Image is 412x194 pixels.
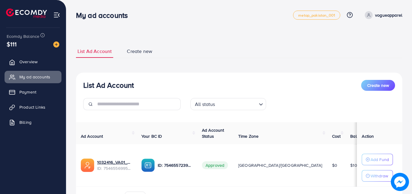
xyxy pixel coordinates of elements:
span: Time Zone [238,133,259,139]
span: Ad Account Status [202,127,224,139]
a: 1032416_VA01_1757069831912 [97,159,132,165]
button: Add Fund [362,154,393,165]
a: My ad accounts [5,71,61,83]
img: ic-ads-acc.e4c84228.svg [81,159,94,172]
img: image [53,41,59,48]
a: Payment [5,86,61,98]
h3: List Ad Account [83,81,134,90]
span: Create new [127,48,152,55]
input: Search for option [217,99,256,109]
img: image [391,173,409,191]
a: Overview [5,56,61,68]
a: metap_pakistan_001 [293,11,340,20]
span: My ad accounts [19,74,50,80]
span: Balance [350,133,366,139]
img: menu [53,12,60,18]
div: <span class='underline'>1032416_VA01_1757069831912</span></br>7546556995612983304 [97,159,132,172]
span: [GEOGRAPHIC_DATA]/[GEOGRAPHIC_DATA] [238,162,322,168]
h3: My ad accounts [76,11,133,20]
span: $0 [332,162,337,168]
span: $111 [7,40,17,48]
span: Product Links [19,104,45,110]
span: Ecomdy Balance [7,33,39,39]
span: $10 [350,162,357,168]
span: Payment [19,89,36,95]
p: vogueapparel [375,12,402,19]
div: Search for option [190,98,266,110]
span: Cost [332,133,341,139]
span: Ad Account [81,133,103,139]
img: logo [6,8,47,18]
button: Create new [361,80,395,91]
p: Withdraw [371,172,388,179]
span: Create new [367,82,389,88]
a: Product Links [5,101,61,113]
span: metap_pakistan_001 [298,13,335,17]
span: Overview [19,59,38,65]
a: vogueapparel [362,11,402,19]
span: Action [362,133,374,139]
span: ID: 7546556995612983304 [97,165,132,171]
img: ic-ba-acc.ded83a64.svg [141,159,155,172]
span: All status [194,100,216,109]
button: Withdraw [362,170,393,182]
a: Billing [5,116,61,128]
p: ID: 7546557239385948161 [158,162,192,169]
span: Your BC ID [141,133,162,139]
span: Approved [202,161,228,169]
p: Add Fund [371,156,389,163]
span: Billing [19,119,31,125]
span: List Ad Account [77,48,112,55]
